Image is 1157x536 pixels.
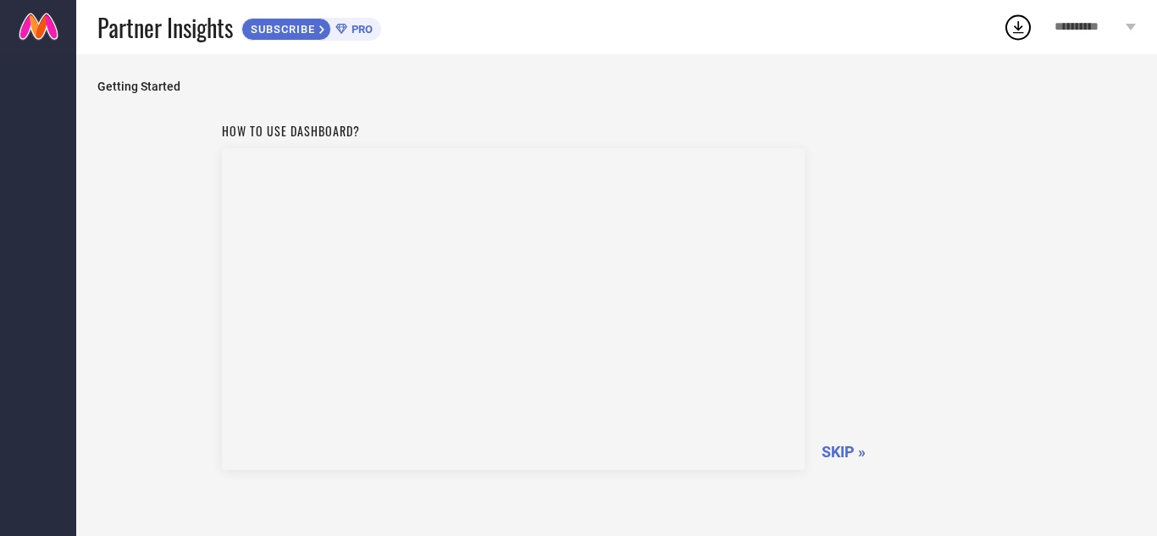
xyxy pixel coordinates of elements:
span: Getting Started [97,80,1136,93]
div: Open download list [1003,12,1033,42]
a: SUBSCRIBEPRO [241,14,381,41]
span: PRO [347,23,373,36]
span: SKIP » [822,443,866,461]
h1: How to use dashboard? [222,122,805,140]
iframe: Workspace Section [222,148,805,470]
span: Partner Insights [97,10,233,45]
span: SUBSCRIBE [242,23,319,36]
